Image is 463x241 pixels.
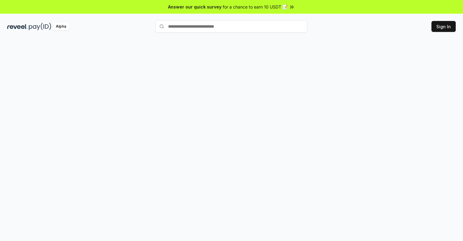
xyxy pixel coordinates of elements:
[52,23,69,30] div: Alpha
[29,23,51,30] img: pay_id
[7,23,28,30] img: reveel_dark
[223,4,288,10] span: for a chance to earn 10 USDT 📝
[168,4,221,10] span: Answer our quick survey
[431,21,456,32] button: Sign In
